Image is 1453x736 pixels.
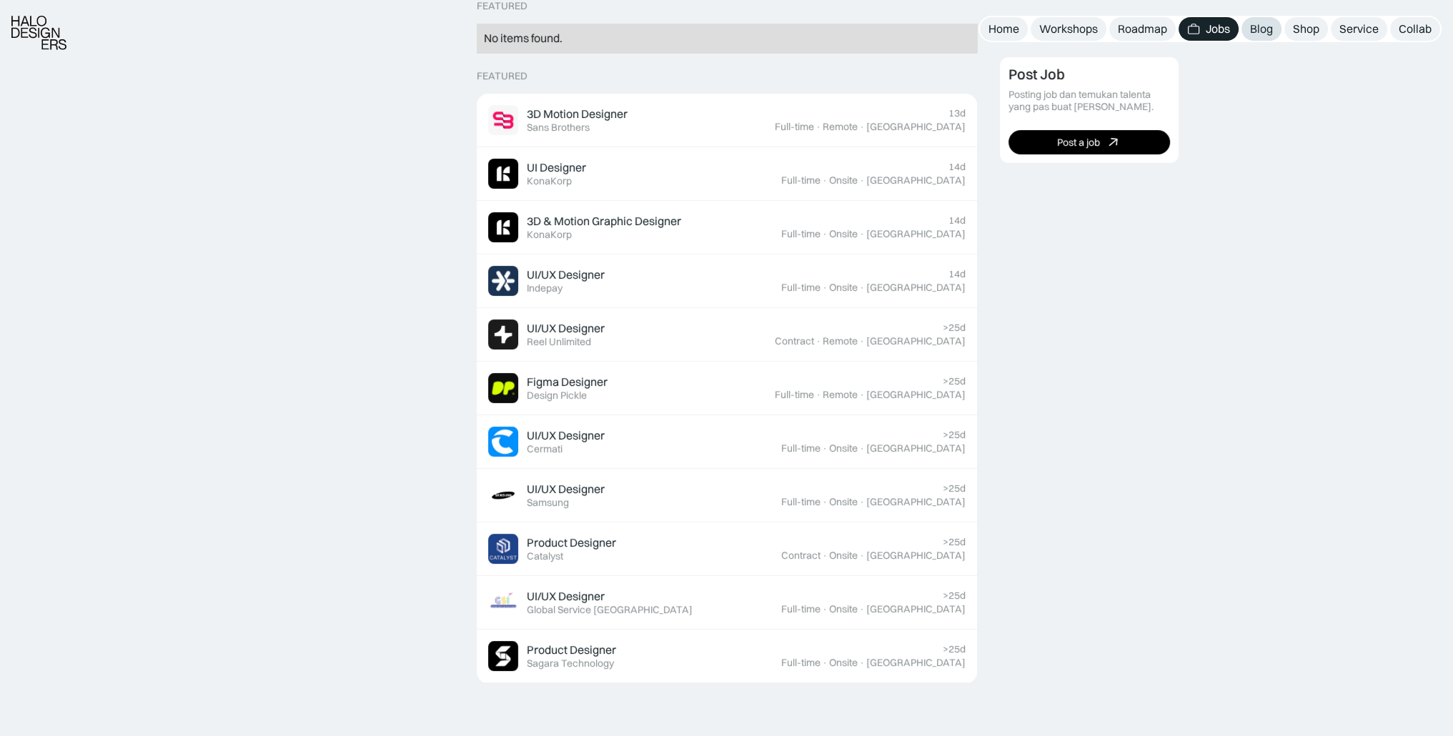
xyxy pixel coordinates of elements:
div: Full-time [775,121,814,133]
div: Remote [823,335,858,347]
div: Design Pickle [527,389,587,402]
div: UI/UX Designer [527,482,605,497]
div: Product Designer [527,642,616,657]
div: [GEOGRAPHIC_DATA] [866,389,966,401]
div: · [822,228,828,240]
div: Onsite [829,174,858,187]
div: · [859,442,865,454]
a: Job ImageUI/UX DesignerCermati>25dFull-time·Onsite·[GEOGRAPHIC_DATA] [477,415,977,469]
div: · [859,121,865,133]
div: UI Designer [527,160,586,175]
a: Job ImageProduct DesignerCatalyst>25dContract·Onsite·[GEOGRAPHIC_DATA] [477,522,977,576]
a: Shop [1284,17,1328,41]
div: No items found. [484,31,970,46]
div: [GEOGRAPHIC_DATA] [866,121,966,133]
div: Post Job [1008,66,1065,83]
div: · [859,282,865,294]
div: Remote [823,389,858,401]
div: Indepay [527,282,562,294]
div: · [859,228,865,240]
img: Job Image [488,480,518,510]
img: Job Image [488,105,518,135]
div: [GEOGRAPHIC_DATA] [866,174,966,187]
div: · [822,496,828,508]
div: >25d [943,643,966,655]
div: Samsung [527,497,569,509]
div: UI/UX Designer [527,589,605,604]
div: Collab [1399,21,1432,36]
div: Remote [823,121,858,133]
div: 14d [948,268,966,280]
div: Contract [781,549,820,562]
div: Catalyst [527,550,563,562]
a: Home [980,17,1028,41]
div: Onsite [829,496,858,508]
div: [GEOGRAPHIC_DATA] [866,282,966,294]
div: 14d [948,161,966,173]
div: · [822,282,828,294]
div: Shop [1293,21,1319,36]
div: Posting job dan temukan talenta yang pas buat [PERSON_NAME]. [1008,89,1170,113]
div: Workshops [1039,21,1098,36]
div: Global Service [GEOGRAPHIC_DATA] [527,604,693,616]
a: Blog [1241,17,1281,41]
img: Job Image [488,427,518,457]
div: Full-time [781,657,820,669]
img: Job Image [488,373,518,403]
a: Job ImageFigma DesignerDesign Pickle>25dFull-time·Remote·[GEOGRAPHIC_DATA] [477,362,977,415]
div: >25d [943,375,966,387]
a: Job ImageUI/UX DesignerSamsung>25dFull-time·Onsite·[GEOGRAPHIC_DATA] [477,469,977,522]
img: Job Image [488,641,518,671]
div: · [822,603,828,615]
div: Sans Brothers [527,121,590,134]
a: Roadmap [1109,17,1176,41]
div: Full-time [781,174,820,187]
div: Roadmap [1118,21,1167,36]
div: [GEOGRAPHIC_DATA] [866,549,966,562]
div: Onsite [829,282,858,294]
div: Product Designer [527,535,616,550]
img: Job Image [488,212,518,242]
div: · [822,442,828,454]
div: Onsite [829,549,858,562]
a: Job ImageUI/UX DesignerGlobal Service [GEOGRAPHIC_DATA]>25dFull-time·Onsite·[GEOGRAPHIC_DATA] [477,576,977,630]
a: Workshops [1031,17,1106,41]
div: KonaKorp [527,175,572,187]
img: Job Image [488,319,518,349]
a: Service [1331,17,1387,41]
div: Full-time [775,389,814,401]
div: Reel Unlimited [527,336,591,348]
div: [GEOGRAPHIC_DATA] [866,228,966,240]
div: [GEOGRAPHIC_DATA] [866,603,966,615]
div: Full-time [781,603,820,615]
div: · [859,496,865,508]
div: >25d [943,590,966,602]
div: · [815,389,821,401]
div: KonaKorp [527,229,572,241]
div: · [815,335,821,347]
div: Contract [775,335,814,347]
div: UI/UX Designer [527,321,605,336]
a: Job ImageUI DesignerKonaKorp14dFull-time·Onsite·[GEOGRAPHIC_DATA] [477,147,977,201]
div: · [859,174,865,187]
a: Post a job [1008,130,1170,154]
div: 3D Motion Designer [527,106,628,121]
div: Full-time [781,282,820,294]
div: Onsite [829,228,858,240]
div: Jobs [1206,21,1230,36]
div: Full-time [781,496,820,508]
div: >25d [943,536,966,548]
div: Sagara Technology [527,657,614,670]
a: Job Image3D Motion DesignerSans Brothers13dFull-time·Remote·[GEOGRAPHIC_DATA] [477,94,977,147]
div: UI/UX Designer [527,267,605,282]
div: 14d [948,214,966,227]
div: Onsite [829,442,858,454]
div: Post a job [1057,136,1100,148]
div: · [815,121,821,133]
div: Full-time [781,228,820,240]
div: >25d [943,482,966,494]
div: Cermati [527,443,562,455]
div: Onsite [829,657,858,669]
img: Job Image [488,159,518,189]
div: · [822,174,828,187]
